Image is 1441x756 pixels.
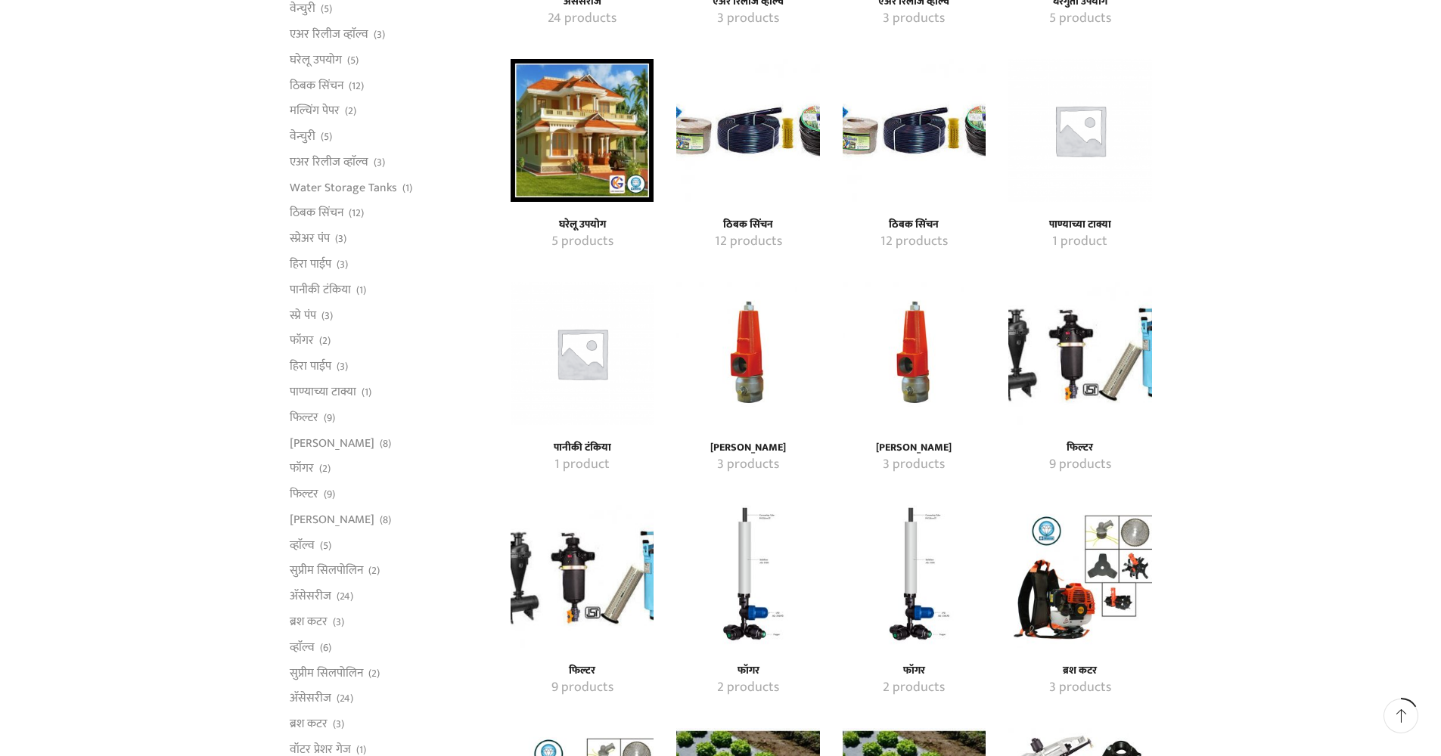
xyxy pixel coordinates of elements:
[859,218,969,231] h4: ठिबक सिंचन
[693,665,803,677] h4: फॉगर
[290,686,331,711] a: अ‍ॅसेसरीज
[380,436,391,451] span: (8)
[859,665,969,677] a: Visit product category फॉगर
[693,455,803,475] a: Visit product category प्रेशर रिलीफ व्हाॅल्व
[859,665,969,677] h4: फॉगर
[1049,9,1111,29] mark: 5 products
[1025,455,1135,475] a: Visit product category फिल्टर
[337,257,348,272] span: (3)
[883,678,945,698] mark: 2 products
[337,691,353,706] span: (24)
[717,678,779,698] mark: 2 products
[843,282,986,425] img: प्रेशर रिलीफ व्हाॅल्व
[527,232,637,252] a: Visit product category घरेलू उपयोग
[511,505,654,648] a: Visit product category फिल्टर
[347,53,359,68] span: (5)
[693,665,803,677] a: Visit product category फॉगर
[320,640,331,655] span: (6)
[324,487,335,502] span: (9)
[324,411,335,426] span: (9)
[527,665,637,677] a: Visit product category फिल्टर
[859,442,969,454] h4: [PERSON_NAME]
[290,354,331,380] a: हिरा पाईप
[693,232,803,252] a: Visit product category ठिबक सिंचन
[290,175,397,200] a: Water Storage Tanks
[333,717,344,732] span: (3)
[374,155,385,170] span: (3)
[548,9,616,29] mark: 24 products
[676,282,819,425] a: Visit product category प्रेशर रिलीफ व्हाॅल्व
[290,711,328,737] a: ब्रश कटर
[333,615,344,630] span: (3)
[1025,218,1135,231] a: Visit product category पाण्याच्या टाक्या
[290,584,331,609] a: अ‍ॅसेसरीज
[319,461,331,476] span: (2)
[290,302,316,328] a: स्प्रे पंप
[527,665,637,677] h4: फिल्टर
[843,505,986,648] img: फॉगर
[290,252,331,277] a: हिरा पाईप
[717,9,779,29] mark: 3 products
[290,98,340,124] a: मल्चिंग पेपर
[1008,59,1151,202] img: पाण्याच्या टाक्या
[843,59,986,202] img: ठिबक सिंचन
[883,455,945,475] mark: 3 products
[345,104,356,119] span: (2)
[527,678,637,698] a: Visit product category फिल्टर
[843,59,986,202] a: Visit product category ठिबक सिंचन
[527,455,637,475] a: Visit product category पानीकी टंकिया
[843,505,986,648] a: Visit product category फॉगर
[511,59,654,202] img: घरेलू उपयोग
[1049,678,1111,698] mark: 3 products
[290,47,342,73] a: घरेलू उपयोग
[368,666,380,681] span: (2)
[1025,678,1135,698] a: Visit product category ब्रश कटर
[676,505,819,648] a: Visit product category फॉगर
[380,513,391,528] span: (8)
[290,73,343,98] a: ठिबक सिंचन
[290,507,374,532] a: [PERSON_NAME]
[527,442,637,454] a: Visit product category पानीकी टंकिया
[337,359,348,374] span: (3)
[321,129,332,144] span: (5)
[356,283,366,298] span: (1)
[883,9,945,29] mark: 3 products
[1025,232,1135,252] a: Visit product category पाण्याच्या टाक्या
[527,442,637,454] h4: पानीकी टंकिया
[290,277,351,302] a: पानीकी टंकिया
[319,333,331,349] span: (2)
[527,218,637,231] h4: घरेलू उपयोग
[1025,9,1135,29] a: Visit product category घरगुती उपयोग
[1052,232,1107,252] mark: 1 product
[693,9,803,29] a: Visit product category एअर रिलीज व्हाॅल्व
[320,538,331,553] span: (5)
[859,232,969,252] a: Visit product category ठिबक सिंचन
[693,678,803,698] a: Visit product category फॉगर
[368,563,380,578] span: (2)
[1025,442,1135,454] a: Visit product category फिल्टर
[693,218,803,231] h4: ठिबक सिंचन
[715,232,782,252] mark: 12 products
[1025,442,1135,454] h4: फिल्टर
[859,442,969,454] a: Visit product category प्रेशर रिलीफ व्हाॅल्व
[362,385,371,400] span: (1)
[290,634,315,660] a: व्हाॅल्व
[290,532,315,558] a: व्हाॅल्व
[511,282,654,425] a: Visit product category पानीकी टंकिया
[527,218,637,231] a: Visit product category घरेलू उपयोग
[859,678,969,698] a: Visit product category फॉगर
[1049,455,1111,475] mark: 9 products
[693,218,803,231] a: Visit product category ठिबक सिंचन
[290,226,330,252] a: स्प्रेअर पंप
[290,379,356,404] a: पाण्याच्या टाक्या
[1025,665,1135,677] h4: ब्रश कटर
[374,27,385,42] span: (3)
[290,328,314,354] a: फॉगर
[551,232,613,252] mark: 5 products
[693,442,803,454] a: Visit product category प्रेशर रिलीफ व्हाॅल्व
[290,609,328,634] a: ब्रश कटर
[290,456,314,482] a: फॉगर
[676,59,819,202] a: Visit product category ठिबक सिंचन
[859,455,969,475] a: Visit product category प्रेशर रिलीफ व्हाॅल्व
[290,124,315,150] a: वेन्चुरी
